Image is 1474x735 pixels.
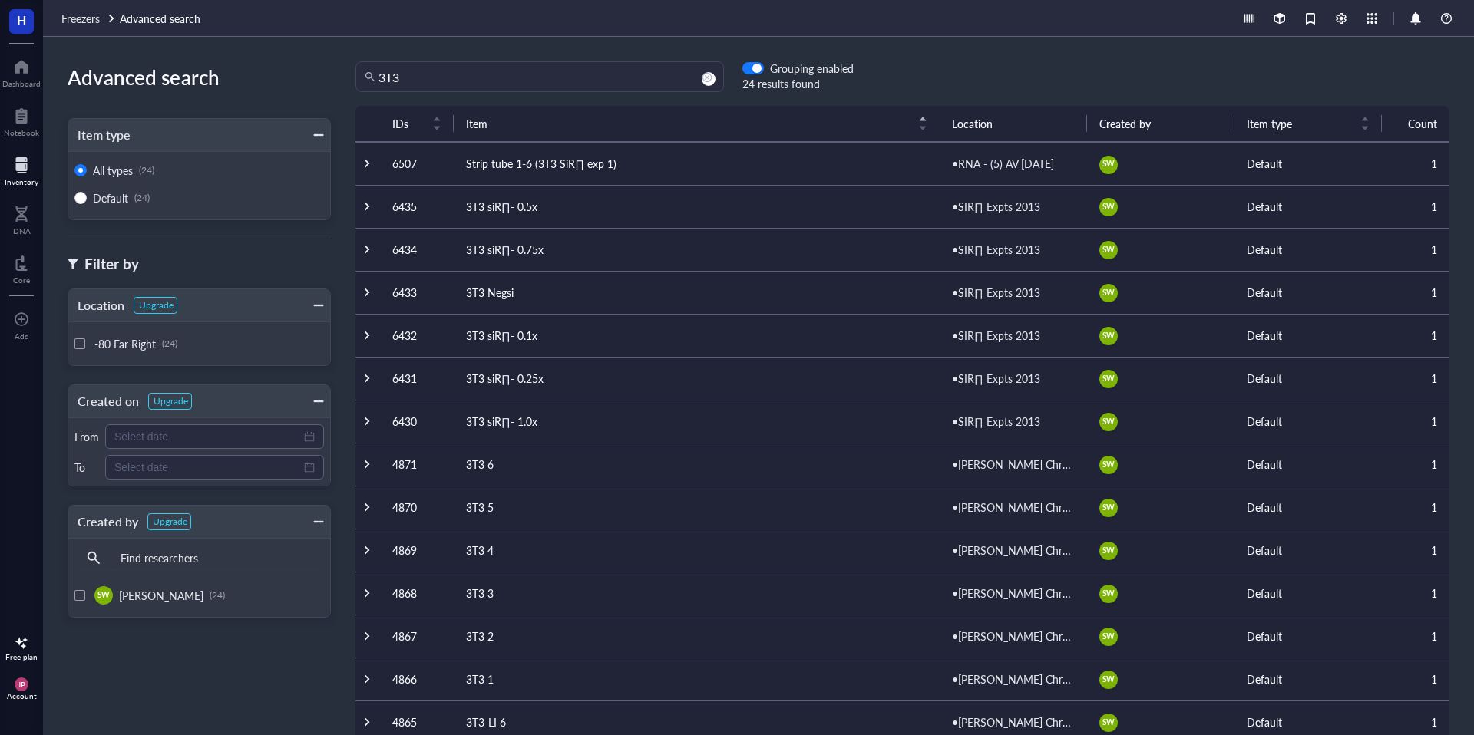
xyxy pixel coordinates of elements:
[392,115,423,132] span: IDs
[68,511,138,532] div: Created by
[1087,106,1234,142] th: Created by
[1234,572,1382,615] td: Default
[139,164,154,176] div: (24)
[1382,572,1449,615] td: 1
[1102,287,1115,298] span: SW
[74,460,99,474] div: To
[2,54,41,88] a: Dashboard
[380,400,454,443] td: 6430
[114,428,301,445] input: Select date
[454,529,940,572] td: 3T3 4
[1234,106,1382,142] th: Item type
[380,106,454,142] th: IDs
[952,628,1075,644] div: •[PERSON_NAME] Chrono KD's Mouse Cells ([GEOGRAPHIC_DATA])
[1102,631,1115,642] span: SW
[13,202,31,236] a: DNA
[952,671,1075,687] div: •[PERSON_NAME] Chrono KD's Mouse Cells ([GEOGRAPHIC_DATA])
[1382,400,1449,443] td: 1
[119,588,203,603] span: [PERSON_NAME]
[952,714,1075,730] div: •[PERSON_NAME] Chrono KD's Mouse Cells ([GEOGRAPHIC_DATA])
[1102,201,1115,213] span: SW
[454,228,940,271] td: 3T3 siR∏- 0.75x
[380,271,454,314] td: 6433
[466,115,909,132] span: Item
[93,163,133,178] span: All types
[380,658,454,700] td: 4866
[13,275,30,285] div: Core
[770,61,854,75] div: Grouping enabled
[454,271,940,314] td: 3T3 Negsi
[952,413,1040,430] div: •SIR∏ Expts 2013
[1234,314,1382,357] td: Default
[1234,400,1382,443] td: Default
[13,251,30,285] a: Core
[1102,244,1115,255] span: SW
[4,104,39,137] a: Notebook
[1382,185,1449,228] td: 1
[380,314,454,357] td: 6432
[2,79,41,88] div: Dashboard
[380,357,454,400] td: 6431
[380,142,454,185] td: 6507
[114,459,301,476] input: Select date
[952,327,1040,344] div: •SIR∏ Expts 2013
[1102,545,1115,556] span: SW
[454,400,940,443] td: 3T3 siR∏- 1.0x
[15,331,29,341] div: Add
[454,572,940,615] td: 3T3 3
[5,177,38,186] div: Inventory
[153,516,187,528] div: Upgrade
[952,542,1075,559] div: •[PERSON_NAME] Chrono KD's Mouse Cells ([GEOGRAPHIC_DATA])
[18,680,25,689] span: JP
[1234,529,1382,572] td: Default
[1102,373,1115,384] span: SW
[952,370,1040,387] div: •SIR∏ Expts 2013
[1234,142,1382,185] td: Default
[1102,416,1115,427] span: SW
[1102,588,1115,599] span: SW
[1247,115,1351,132] span: Item type
[1382,106,1449,142] th: Count
[1234,658,1382,700] td: Default
[1102,159,1115,170] span: SW
[380,185,454,228] td: 6435
[1382,314,1449,357] td: 1
[5,652,38,661] div: Free plan
[84,253,139,275] div: Filter by
[952,499,1075,516] div: •[PERSON_NAME] Chrono KD's Mouse Cells ([GEOGRAPHIC_DATA])
[1234,486,1382,529] td: Default
[94,336,156,351] span: -80 Far Right
[61,11,100,26] span: Freezers
[1382,615,1449,658] td: 1
[1382,529,1449,572] td: 1
[1382,142,1449,185] td: 1
[13,226,31,236] div: DNA
[1382,486,1449,529] td: 1
[1382,443,1449,486] td: 1
[154,395,188,407] div: Upgrade
[1382,357,1449,400] td: 1
[380,443,454,486] td: 4871
[139,299,174,311] div: Upgrade
[380,572,454,615] td: 4868
[1234,443,1382,486] td: Default
[454,314,940,357] td: 3T3 siR∏- 0.1x
[742,75,854,92] div: 24 results found
[1102,459,1115,470] span: SW
[1102,674,1115,685] span: SW
[380,486,454,529] td: 4870
[454,142,940,185] td: Strip tube 1-6 (3T3 SiR∏ exp 1)
[5,153,38,186] a: Inventory
[1234,615,1382,658] td: Default
[68,124,131,146] div: Item type
[380,529,454,572] td: 4869
[4,128,39,137] div: Notebook
[952,456,1075,473] div: •[PERSON_NAME] Chrono KD's Mouse Cells ([GEOGRAPHIC_DATA])
[380,228,454,271] td: 6434
[17,10,26,29] span: H
[1234,185,1382,228] td: Default
[952,284,1040,301] div: •SIR∏ Expts 2013
[952,198,1040,215] div: •SIR∏ Expts 2013
[952,155,1054,172] div: •RNA - (5) AV [DATE]
[1234,357,1382,400] td: Default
